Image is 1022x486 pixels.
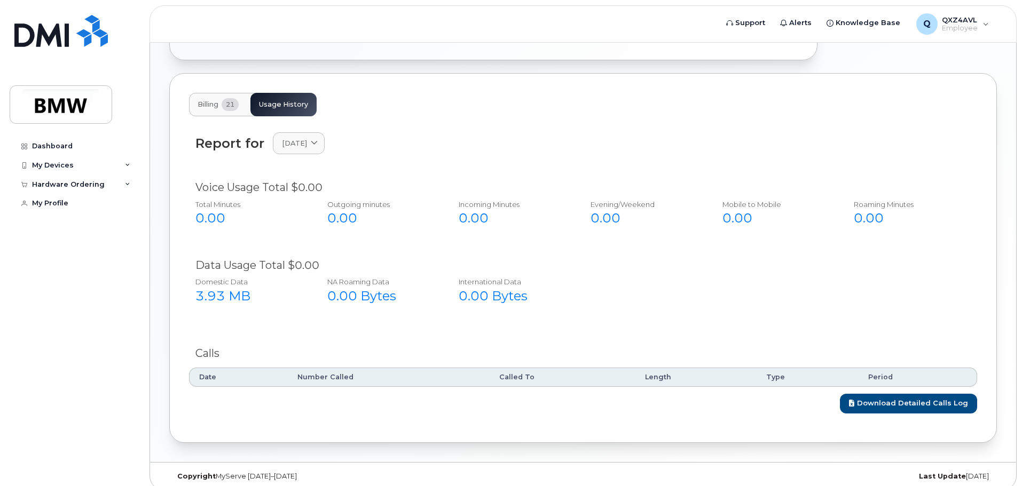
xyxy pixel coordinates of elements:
[459,277,567,287] div: International Data
[735,18,765,28] span: Support
[195,200,304,210] div: Total Minutes
[195,346,971,361] div: Calls
[282,138,307,148] span: [DATE]
[942,24,978,33] span: Employee
[459,209,567,227] div: 0.00
[854,200,962,210] div: Roaming Minutes
[222,98,239,111] span: 21
[459,200,567,210] div: Incoming Minutes
[789,18,812,28] span: Alerts
[719,12,773,34] a: Support
[722,200,831,210] div: Mobile to Mobile
[840,394,977,413] a: Download Detailed Calls Log
[198,100,218,109] span: Billing
[942,15,978,24] span: QXZ4AVL
[195,287,304,305] div: 3.93 MB
[591,200,699,210] div: Evening/Weekend
[635,368,757,387] th: Length
[169,472,445,481] div: MyServe [DATE]–[DATE]
[923,18,931,30] span: Q
[773,12,819,34] a: Alerts
[459,287,567,305] div: 0.00 Bytes
[819,12,908,34] a: Knowledge Base
[273,132,325,154] a: [DATE]
[195,209,304,227] div: 0.00
[327,209,436,227] div: 0.00
[189,368,288,387] th: Date
[591,209,699,227] div: 0.00
[288,368,490,387] th: Number Called
[195,277,304,287] div: Domestic Data
[195,180,971,195] div: Voice Usage Total $0.00
[490,368,635,387] th: Called To
[177,472,216,480] strong: Copyright
[836,18,900,28] span: Knowledge Base
[195,258,971,273] div: Data Usage Total $0.00
[854,209,962,227] div: 0.00
[327,277,436,287] div: NA Roaming Data
[327,287,436,305] div: 0.00 Bytes
[909,13,996,35] div: QXZ4AVL
[919,472,966,480] strong: Last Update
[859,368,977,387] th: Period
[976,440,1014,478] iframe: Messenger Launcher
[722,209,831,227] div: 0.00
[195,136,264,150] div: Report for
[327,200,436,210] div: Outgoing minutes
[721,472,997,481] div: [DATE]
[757,368,858,387] th: Type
